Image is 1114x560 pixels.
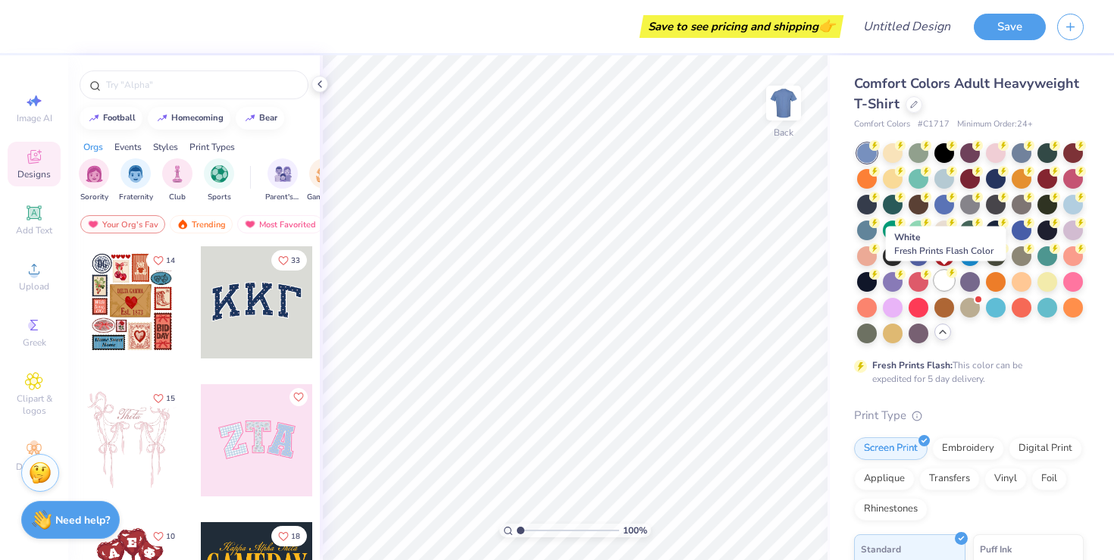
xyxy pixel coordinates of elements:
[177,219,189,230] img: trending.gif
[244,219,256,230] img: most_fav.gif
[169,165,186,183] img: Club Image
[114,140,142,154] div: Events
[166,395,175,402] span: 15
[271,526,307,546] button: Like
[103,114,136,122] div: football
[984,468,1027,490] div: Vinyl
[146,388,182,408] button: Like
[119,192,153,203] span: Fraternity
[259,114,277,122] div: bear
[974,14,1046,40] button: Save
[316,165,333,183] img: Game Day Image
[854,468,915,490] div: Applique
[171,114,224,122] div: homecoming
[861,541,901,557] span: Standard
[236,107,284,130] button: bear
[854,498,928,521] div: Rhinestones
[204,158,234,203] div: filter for Sports
[307,158,342,203] button: filter button
[265,192,300,203] span: Parent's Weekend
[166,257,175,264] span: 14
[87,219,99,230] img: most_fav.gif
[146,526,182,546] button: Like
[148,107,230,130] button: homecoming
[83,140,103,154] div: Orgs
[854,74,1079,113] span: Comfort Colors Adult Heavyweight T-Shirt
[17,168,51,180] span: Designs
[289,388,308,406] button: Like
[88,114,100,123] img: trend_line.gif
[854,437,928,460] div: Screen Print
[17,112,52,124] span: Image AI
[851,11,962,42] input: Untitled Design
[872,359,953,371] strong: Fresh Prints Flash:
[55,513,110,527] strong: Need help?
[291,533,300,540] span: 18
[79,158,109,203] button: filter button
[854,407,1084,424] div: Print Type
[854,118,910,131] span: Comfort Colors
[162,158,192,203] div: filter for Club
[105,77,299,92] input: Try "Alpha"
[932,437,1004,460] div: Embroidery
[119,158,153,203] button: filter button
[265,158,300,203] div: filter for Parent's Weekend
[774,126,793,139] div: Back
[919,468,980,490] div: Transfers
[166,533,175,540] span: 10
[79,158,109,203] div: filter for Sorority
[189,140,235,154] div: Print Types
[918,118,950,131] span: # C1717
[244,114,256,123] img: trend_line.gif
[886,227,1006,261] div: White
[623,524,647,537] span: 100 %
[872,358,1059,386] div: This color can be expedited for 5 day delivery.
[957,118,1033,131] span: Minimum Order: 24 +
[237,215,323,233] div: Most Favorited
[23,336,46,349] span: Greek
[16,224,52,236] span: Add Text
[86,165,103,183] img: Sorority Image
[19,280,49,293] span: Upload
[153,140,178,154] div: Styles
[291,257,300,264] span: 33
[119,158,153,203] div: filter for Fraternity
[768,88,799,118] img: Back
[980,541,1012,557] span: Puff Ink
[208,192,231,203] span: Sports
[146,250,182,271] button: Like
[271,250,307,271] button: Like
[169,192,186,203] span: Club
[274,165,292,183] img: Parent's Weekend Image
[170,215,233,233] div: Trending
[156,114,168,123] img: trend_line.gif
[307,158,342,203] div: filter for Game Day
[204,158,234,203] button: filter button
[818,17,835,35] span: 👉
[80,192,108,203] span: Sorority
[80,107,142,130] button: football
[8,393,61,417] span: Clipart & logos
[265,158,300,203] button: filter button
[80,215,165,233] div: Your Org's Fav
[307,192,342,203] span: Game Day
[211,165,228,183] img: Sports Image
[643,15,840,38] div: Save to see pricing and shipping
[16,461,52,473] span: Decorate
[1009,437,1082,460] div: Digital Print
[162,158,192,203] button: filter button
[894,245,994,257] span: Fresh Prints Flash Color
[1031,468,1067,490] div: Foil
[127,165,144,183] img: Fraternity Image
